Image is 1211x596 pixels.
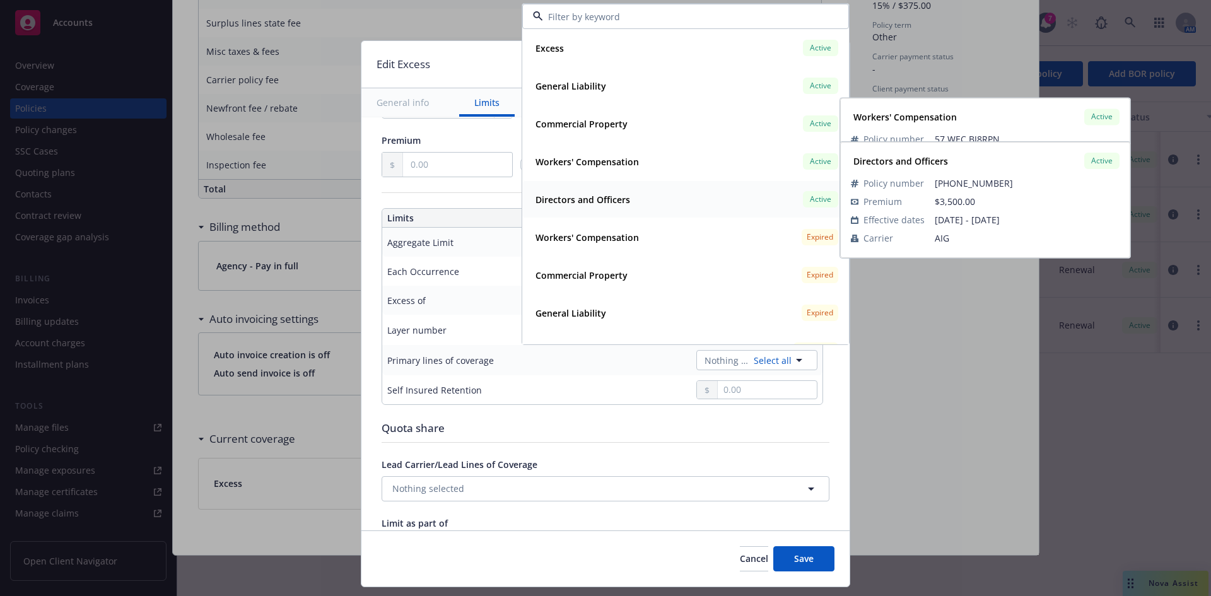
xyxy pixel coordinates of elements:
[543,10,823,23] input: Filter by keyword
[382,476,829,501] button: Nothing selected
[459,88,515,117] button: Limits
[863,213,925,226] span: Effective dates
[535,156,639,168] strong: Workers' Compensation
[387,294,426,307] div: Excess of
[387,236,453,249] div: Aggregate Limit
[935,231,1120,245] span: AIG
[718,381,817,399] input: 0.00
[535,231,639,243] strong: Workers' Compensation
[794,552,814,564] span: Save
[535,307,606,319] strong: General Liability
[808,42,833,54] span: Active
[935,213,1120,226] span: [DATE] - [DATE]
[387,354,494,367] div: Primary lines of coverage
[1089,111,1114,122] span: Active
[382,517,448,529] span: Limit as part of
[696,350,817,370] button: Nothing selectedSelect all
[535,118,628,130] strong: Commercial Property
[377,56,430,73] h1: Edit Excess
[773,546,834,571] button: Save
[382,134,421,146] span: Premium
[387,324,447,337] div: Layer number
[1089,155,1114,167] span: Active
[535,269,628,281] strong: Commercial Property
[853,111,957,123] strong: Workers' Compensation
[808,80,833,91] span: Active
[535,80,606,92] strong: General Liability
[807,231,833,243] span: Expired
[935,132,1120,146] span: 57 WEC BJ8RPN
[863,132,924,146] span: Policy number
[807,269,833,281] span: Expired
[387,383,482,397] div: Self Insured Retention
[387,265,459,278] div: Each Occurrence
[535,194,630,206] strong: Directors and Officers
[808,118,833,129] span: Active
[535,42,564,54] strong: Excess
[382,459,537,470] span: Lead Carrier/Lead Lines of Coverage
[935,177,1120,190] span: [PHONE_NUMBER]
[740,546,768,571] button: Cancel
[382,209,558,228] th: Limits
[863,195,902,208] span: Premium
[808,194,833,205] span: Active
[935,196,975,207] span: $3,500.00
[749,354,792,367] a: Select all
[705,354,749,367] span: Nothing selected
[382,420,829,436] div: Quota share
[740,552,768,564] span: Cancel
[853,155,948,167] strong: Directors and Officers
[863,177,924,190] span: Policy number
[863,231,893,245] span: Carrier
[392,482,464,495] span: Nothing selected
[403,153,512,177] input: 0.00
[807,307,833,318] span: Expired
[808,156,833,167] span: Active
[361,88,444,117] button: General info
